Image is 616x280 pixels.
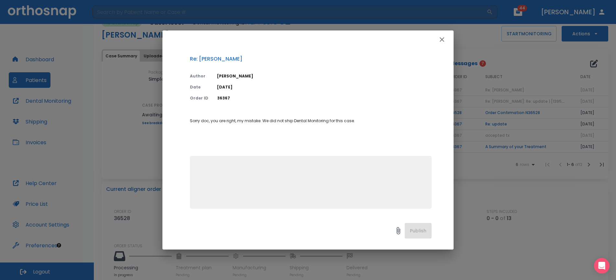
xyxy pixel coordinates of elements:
[190,84,209,90] p: Date
[190,73,209,79] p: Author
[190,95,209,101] p: Order ID
[217,73,432,79] p: [PERSON_NAME]
[190,55,432,63] p: Re: [PERSON_NAME]
[594,258,610,274] div: Open Intercom Messenger
[217,84,432,90] p: [DATE]
[190,118,432,124] p: Sorry doc, you are right, my mistake. We did not ship Dental Monitoring for this case.
[217,95,432,101] p: 36367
